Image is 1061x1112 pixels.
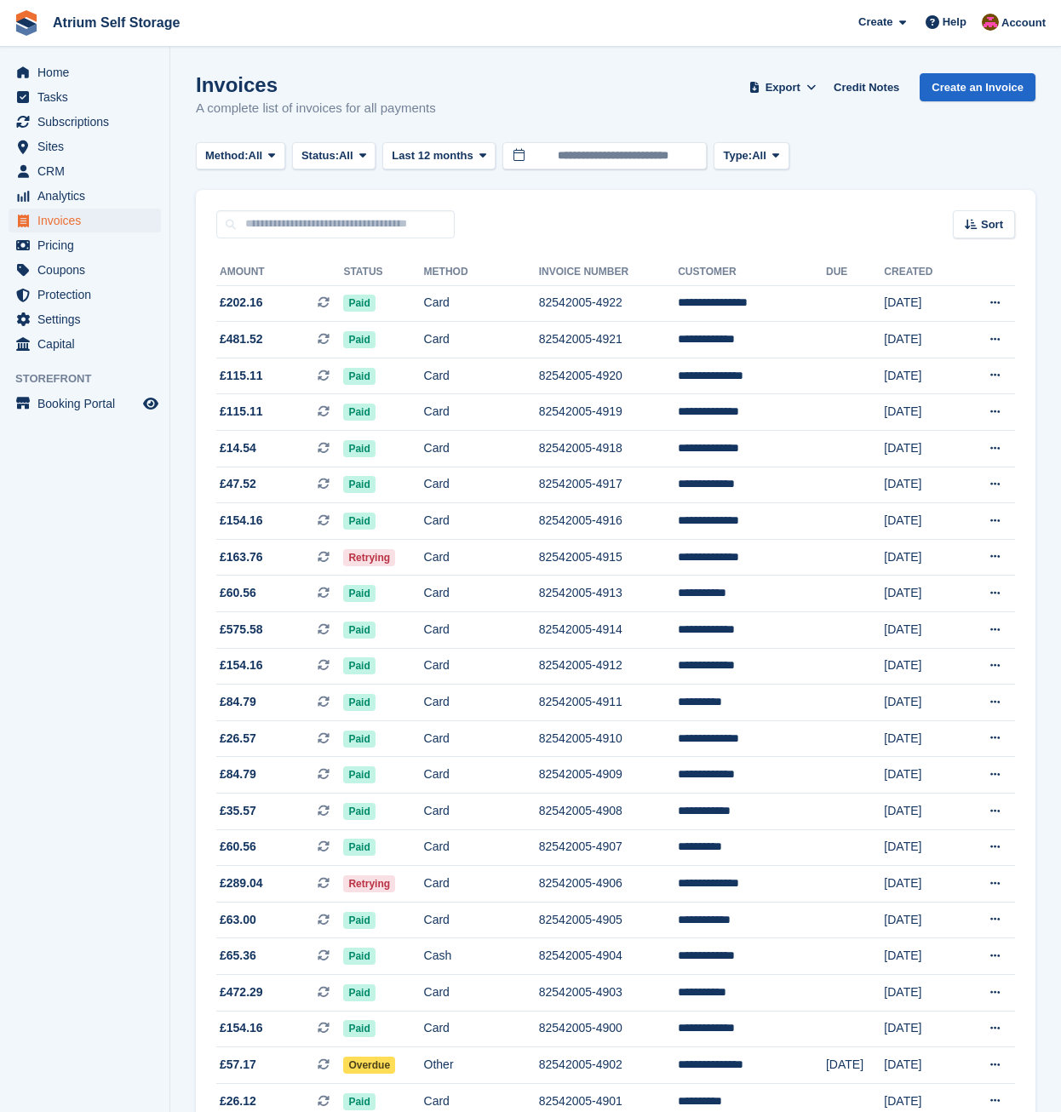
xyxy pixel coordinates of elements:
[37,233,140,257] span: Pricing
[884,539,960,576] td: [DATE]
[539,685,678,721] td: 82542005-4911
[920,73,1035,101] a: Create an Invoice
[220,1056,256,1074] span: £57.17
[220,983,263,1001] span: £472.29
[301,147,339,164] span: Status:
[826,259,884,286] th: Due
[745,73,820,101] button: Export
[37,283,140,307] span: Protection
[723,147,752,164] span: Type:
[424,648,539,685] td: Card
[424,829,539,866] td: Card
[292,142,376,170] button: Status: All
[37,110,140,134] span: Subscriptions
[339,147,353,164] span: All
[343,839,375,856] span: Paid
[220,765,256,783] span: £84.79
[9,283,161,307] a: menu
[220,439,256,457] span: £14.54
[220,730,256,748] span: £26.57
[220,621,263,639] span: £575.58
[343,331,375,348] span: Paid
[343,549,395,566] span: Retrying
[14,10,39,36] img: stora-icon-8386f47178a22dfd0bd8f6a31ec36ba5ce8667c1dd55bd0f319d3a0aa187defe.svg
[9,60,161,84] a: menu
[884,285,960,322] td: [DATE]
[249,147,263,164] span: All
[46,9,186,37] a: Atrium Self Storage
[884,503,960,540] td: [DATE]
[539,612,678,649] td: 82542005-4914
[216,259,343,286] th: Amount
[539,503,678,540] td: 82542005-4916
[9,233,161,257] a: menu
[343,513,375,530] span: Paid
[884,467,960,503] td: [DATE]
[539,358,678,394] td: 82542005-4920
[858,14,892,31] span: Create
[424,1011,539,1047] td: Card
[827,73,906,101] a: Credit Notes
[424,322,539,358] td: Card
[884,794,960,830] td: [DATE]
[343,1093,375,1110] span: Paid
[9,392,161,416] a: menu
[424,720,539,757] td: Card
[382,142,496,170] button: Last 12 months
[220,512,263,530] span: £154.16
[539,866,678,903] td: 82542005-4906
[141,393,161,414] a: Preview store
[539,259,678,286] th: Invoice Number
[884,322,960,358] td: [DATE]
[884,974,960,1011] td: [DATE]
[196,99,436,118] p: A complete list of invoices for all payments
[392,147,473,164] span: Last 12 months
[943,14,966,31] span: Help
[714,142,789,170] button: Type: All
[343,766,375,783] span: Paid
[424,467,539,503] td: Card
[539,794,678,830] td: 82542005-4908
[424,394,539,431] td: Card
[884,866,960,903] td: [DATE]
[9,135,161,158] a: menu
[37,392,140,416] span: Booking Portal
[424,503,539,540] td: Card
[220,330,263,348] span: £481.52
[539,1011,678,1047] td: 82542005-4900
[220,911,256,929] span: £63.00
[884,576,960,612] td: [DATE]
[205,147,249,164] span: Method:
[37,258,140,282] span: Coupons
[9,258,161,282] a: menu
[9,110,161,134] a: menu
[539,431,678,467] td: 82542005-4918
[884,431,960,467] td: [DATE]
[343,803,375,820] span: Paid
[424,1047,539,1084] td: Other
[220,838,256,856] span: £60.56
[539,902,678,938] td: 82542005-4905
[9,85,161,109] a: menu
[343,984,375,1001] span: Paid
[424,539,539,576] td: Card
[220,802,256,820] span: £35.57
[424,794,539,830] td: Card
[424,685,539,721] td: Card
[884,720,960,757] td: [DATE]
[884,612,960,649] td: [DATE]
[9,159,161,183] a: menu
[343,295,375,312] span: Paid
[15,370,169,387] span: Storefront
[343,694,375,711] span: Paid
[424,974,539,1011] td: Card
[37,60,140,84] span: Home
[424,259,539,286] th: Method
[37,307,140,331] span: Settings
[539,576,678,612] td: 82542005-4913
[884,1047,960,1084] td: [DATE]
[766,79,800,96] span: Export
[220,1092,256,1110] span: £26.12
[539,539,678,576] td: 82542005-4915
[539,285,678,322] td: 82542005-4922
